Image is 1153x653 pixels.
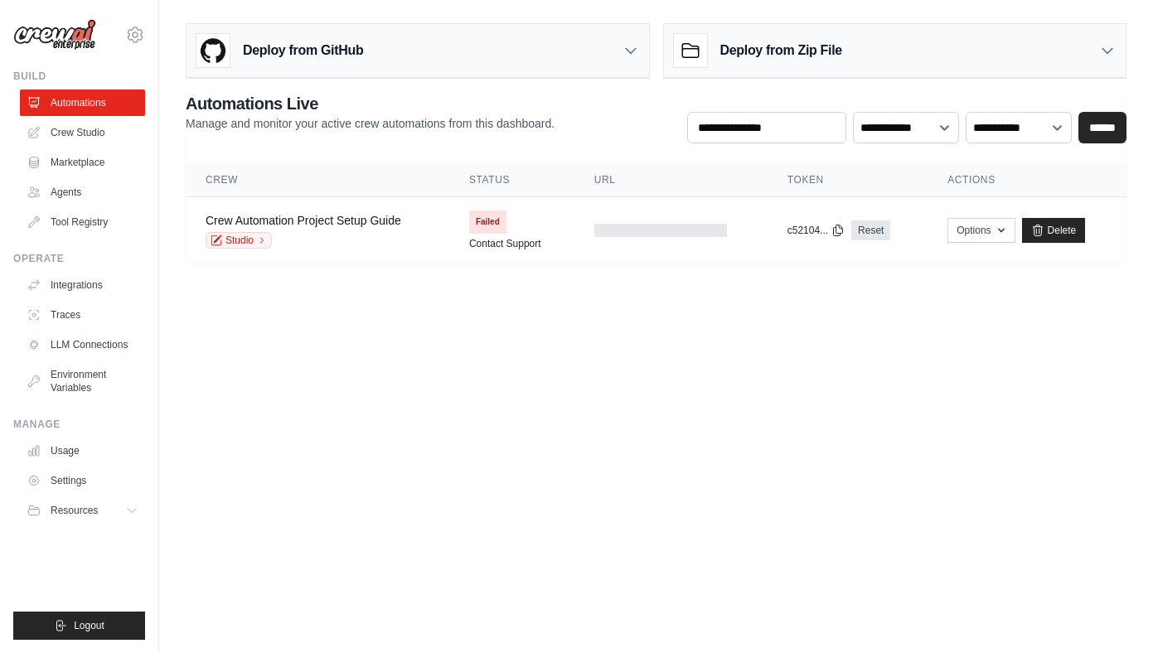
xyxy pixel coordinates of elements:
th: Status [449,163,574,197]
a: Environment Variables [20,361,145,401]
span: Logout [74,619,104,632]
th: Token [768,163,928,197]
img: GitHub Logo [196,34,230,67]
a: Usage [20,438,145,464]
h3: Deploy from Zip File [720,41,842,60]
button: c52104... [787,224,845,237]
h3: Deploy from GitHub [243,41,363,60]
button: Resources [20,497,145,524]
a: Automations [20,89,145,116]
th: URL [574,163,768,197]
a: Crew Automation Project Setup Guide [206,214,401,227]
a: Settings [20,467,145,494]
p: Manage and monitor your active crew automations from this dashboard. [186,115,555,132]
a: Integrations [20,272,145,298]
a: Crew Studio [20,119,145,146]
a: LLM Connections [20,331,145,358]
button: Logout [13,612,145,640]
button: Options [947,218,1015,243]
a: Traces [20,302,145,328]
div: Manage [13,418,145,431]
a: Contact Support [469,237,541,250]
a: Studio [206,232,272,249]
a: Marketplace [20,149,145,176]
a: Tool Registry [20,209,145,235]
th: Actions [928,163,1126,197]
span: Resources [51,504,98,517]
a: Reset [851,220,890,240]
div: Build [13,70,145,83]
a: Agents [20,179,145,206]
span: Failed [469,210,506,234]
th: Crew [186,163,449,197]
img: Logo [13,19,96,51]
h2: Automations Live [186,92,555,115]
a: Delete [1022,218,1086,243]
div: Operate [13,252,145,265]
